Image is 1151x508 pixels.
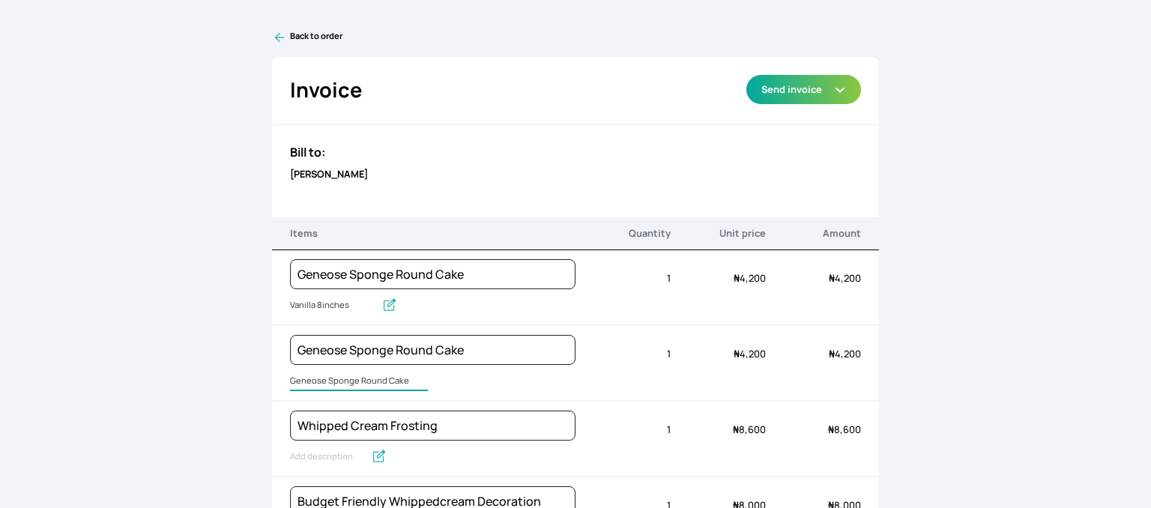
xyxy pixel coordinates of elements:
h3: Bill to: [290,143,862,161]
span: 8,600 [828,423,861,436]
p: Amount [766,226,861,241]
span: ₦ [829,347,835,360]
span: 4,200 [734,271,766,285]
input: Add description [290,296,375,315]
h2: Invoice [290,75,362,106]
span: 8,600 [733,423,766,436]
p: Items [290,226,575,241]
div: 1 [575,414,671,446]
span: 4,200 [734,347,766,360]
input: Add description [290,372,428,391]
div: 1 [575,338,671,370]
input: Add description [290,447,365,467]
span: 4,200 [829,347,861,360]
b: [PERSON_NAME] [290,167,368,181]
span: ₦ [734,271,740,285]
span: ₦ [829,271,835,285]
p: Quantity [575,226,671,241]
a: Back to order [272,30,880,45]
span: ₦ [733,423,739,436]
button: Send invoice [746,75,861,104]
span: ₦ [734,347,740,360]
p: Unit price [671,226,766,241]
div: 1 [575,262,671,294]
span: 4,200 [829,271,861,285]
span: ₦ [828,423,834,436]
